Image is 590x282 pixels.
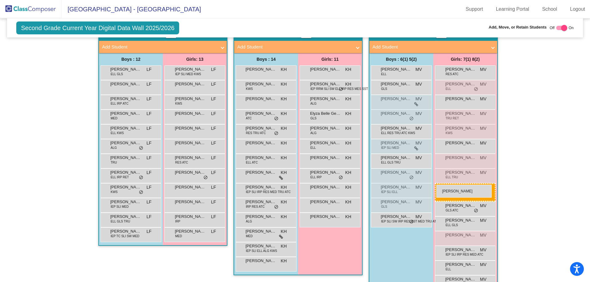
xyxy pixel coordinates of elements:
[111,160,117,165] span: TRU
[147,110,151,117] span: LF
[175,125,206,131] span: [PERSON_NAME]
[147,228,151,235] span: LF
[480,110,486,117] span: MV
[446,131,453,135] span: KWS
[110,140,141,146] span: [PERSON_NAME]
[211,66,216,73] span: LF
[381,184,411,190] span: [PERSON_NAME]
[246,249,277,253] span: IEP SLI ELL ALG KWS
[537,4,562,14] a: School
[345,125,351,132] span: KH
[445,169,476,176] span: [PERSON_NAME]
[175,72,201,76] span: IEP SLI MED KWS
[234,53,298,65] div: Boys : 14
[274,131,278,136] span: do_not_disturb_alt
[246,155,276,161] span: [PERSON_NAME]
[433,53,497,65] div: Girls: 7(1) 8(2)
[147,96,151,102] span: LF
[381,160,400,165] span: ELL GLS TRU
[436,29,447,38] button: Print Students Details
[474,87,478,92] span: do_not_disturb_alt
[211,184,216,191] span: LF
[281,228,287,235] span: KH
[281,140,287,146] span: KH
[446,87,451,91] span: ELL
[415,96,422,102] span: MV
[381,145,399,150] span: IEP SLI MED
[310,101,317,106] span: ALG
[446,175,458,180] span: ELL TRU
[281,258,287,264] span: KH
[175,160,188,165] span: RES ATC
[310,155,341,161] span: [PERSON_NAME]
[310,81,341,87] span: [PERSON_NAME]
[445,261,476,268] span: [PERSON_NAME]
[281,184,287,191] span: KH
[61,4,201,14] span: [GEOGRAPHIC_DATA] - [GEOGRAPHIC_DATA]
[381,219,446,224] span: IEP SLI SW IRP RES SST MED TRU ATC KWS
[246,243,276,249] span: [PERSON_NAME]
[480,96,486,102] span: MV
[480,203,486,209] span: MV
[99,53,163,65] div: Boys : 12
[246,219,252,224] span: ALG
[234,41,362,53] mat-expansion-panel-header: Add Student
[175,140,206,146] span: [PERSON_NAME]
[310,125,341,131] span: [PERSON_NAME]
[480,125,486,132] span: MV
[565,4,590,14] a: Logout
[281,96,287,102] span: KH
[246,184,276,190] span: [PERSON_NAME]
[445,217,476,223] span: [PERSON_NAME]
[415,155,422,161] span: MV
[110,110,141,117] span: [PERSON_NAME]
[381,110,411,117] span: [PERSON_NAME]
[415,125,422,132] span: MV
[446,208,458,213] span: GLS ATC
[147,81,151,87] span: LF
[369,53,433,65] div: Boys : 6(1) 5(2)
[175,81,206,87] span: [PERSON_NAME]
[310,169,341,176] span: [PERSON_NAME]
[246,110,276,117] span: [PERSON_NAME]
[139,190,143,195] span: do_not_disturb_alt
[246,125,276,131] span: [PERSON_NAME]
[381,87,387,91] span: GLS
[409,175,414,180] span: do_not_disturb_alt
[310,87,368,91] span: IEP RRM SLI SW ELL IRP RES MES SST
[211,214,216,220] span: LF
[310,96,341,102] span: [PERSON_NAME]
[246,131,266,135] span: RES TRU ATC
[246,116,252,121] span: ATC
[274,116,278,121] span: do_not_disturb_alt
[246,81,276,87] span: [PERSON_NAME]
[139,146,143,151] span: do_not_disturb_alt
[175,228,206,234] span: [PERSON_NAME]
[381,96,411,102] span: [PERSON_NAME]
[175,184,206,190] span: [PERSON_NAME]
[415,66,422,73] span: MV
[246,204,265,209] span: IRP RES ATC
[175,234,182,238] span: MED
[110,228,141,234] span: [PERSON_NAME]
[345,140,351,146] span: KH
[99,41,227,53] mat-expansion-panel-header: Add Student
[110,66,141,72] span: [PERSON_NAME]
[445,247,476,253] span: [PERSON_NAME]
[480,155,486,161] span: MV
[246,214,276,220] span: [PERSON_NAME]
[211,199,216,205] span: LF
[281,110,287,117] span: KH
[345,155,351,161] span: KH
[445,155,476,161] span: [PERSON_NAME]
[281,214,287,220] span: KH
[339,175,343,180] span: do_not_disturb_alt
[111,101,128,106] span: ELL IRP ATC
[147,199,151,205] span: LF
[446,116,459,121] span: TRU RET
[147,140,151,146] span: LF
[415,140,422,146] span: MV
[445,81,476,87] span: [PERSON_NAME]
[415,184,422,191] span: MV
[139,175,143,180] span: do_not_disturb_alt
